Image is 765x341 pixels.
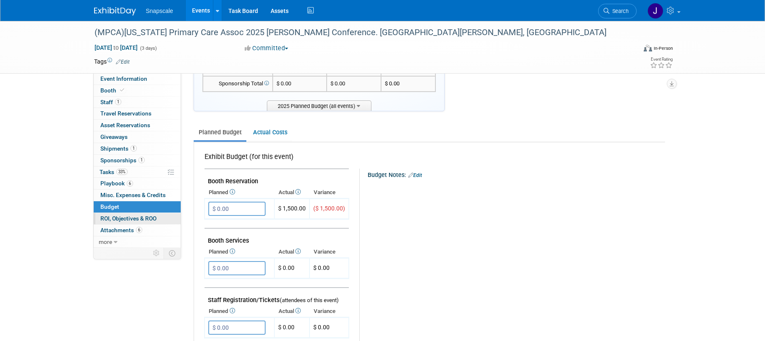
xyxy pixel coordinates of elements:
[130,145,137,151] span: 1
[276,80,291,87] span: $ 0.00
[100,87,126,94] span: Booth
[139,46,157,51] span: (3 days)
[94,201,181,213] a: Budget
[274,305,310,317] th: Actual
[92,25,624,40] div: (MPCA)[US_STATE] Primary Care Assoc 2025 [PERSON_NAME] Conference. [GEOGRAPHIC_DATA][PERSON_NAME]...
[94,120,181,131] a: Asset Reservations
[149,248,164,259] td: Personalize Event Tab Strip
[248,125,292,140] a: Actual Costs
[278,205,306,212] span: $ 1,500.00
[653,45,673,51] div: In-Person
[100,169,128,175] span: Tasks
[274,246,310,258] th: Actual
[100,122,150,128] span: Asset Reservations
[94,108,181,119] a: Travel Reservations
[205,187,274,198] th: Planned
[100,99,121,105] span: Staff
[650,57,673,62] div: Event Rating
[598,4,637,18] a: Search
[94,85,181,96] a: Booth
[100,75,147,82] span: Event Information
[94,44,138,51] span: [DATE] [DATE]
[100,192,166,198] span: Misc. Expenses & Credits
[94,131,181,143] a: Giveaways
[94,236,181,248] a: more
[313,205,345,212] span: ($ 1,500.00)
[205,305,274,317] th: Planned
[94,97,181,108] a: Staff1
[327,76,381,92] td: $ 0.00
[207,80,269,88] div: Sponsorship Total
[587,44,673,56] div: Event Format
[205,246,274,258] th: Planned
[127,180,133,187] span: 6
[94,155,181,166] a: Sponsorships1
[94,73,181,85] a: Event Information
[274,258,310,279] td: $ 0.00
[274,187,310,198] th: Actual
[242,44,292,53] button: Committed
[609,8,629,14] span: Search
[100,133,128,140] span: Giveaways
[100,145,137,152] span: Shipments
[94,167,181,178] a: Tasks33%
[99,238,112,245] span: more
[205,169,349,187] td: Booth Reservation
[310,187,349,198] th: Variance
[116,59,130,65] a: Edit
[94,178,181,189] a: Playbook6
[94,7,136,15] img: ExhibitDay
[313,324,330,331] span: $ 0.00
[385,80,399,87] span: $ 0.00
[120,88,124,92] i: Booth reservation complete
[280,297,339,303] span: (attendees of this event)
[368,169,664,179] div: Budget Notes:
[116,169,128,175] span: 33%
[94,213,181,224] a: ROI, Objectives & ROO
[267,100,371,111] span: 2025 Planned Budget (all events)
[136,227,142,233] span: 6
[94,225,181,236] a: Attachments6
[310,246,349,258] th: Variance
[100,180,133,187] span: Playbook
[100,227,142,233] span: Attachments
[274,318,310,338] td: $ 0.00
[408,172,422,178] a: Edit
[100,110,151,117] span: Travel Reservations
[310,305,349,317] th: Variance
[194,125,246,140] a: Planned Budget
[644,45,652,51] img: Format-Inperson.png
[100,215,156,222] span: ROI, Objectives & ROO
[205,288,349,306] td: Staff Registration/Tickets
[205,152,345,166] div: Exhibit Budget (for this event)
[94,143,181,154] a: Shipments1
[115,99,121,105] span: 1
[100,157,145,164] span: Sponsorships
[205,228,349,246] td: Booth Services
[164,248,181,259] td: Toggle Event Tabs
[94,57,130,66] td: Tags
[647,3,663,19] img: Jennifer Benedict
[138,157,145,163] span: 1
[146,8,173,14] span: Snapscale
[94,190,181,201] a: Misc. Expenses & Credits
[100,203,119,210] span: Budget
[112,44,120,51] span: to
[313,264,330,271] span: $ 0.00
